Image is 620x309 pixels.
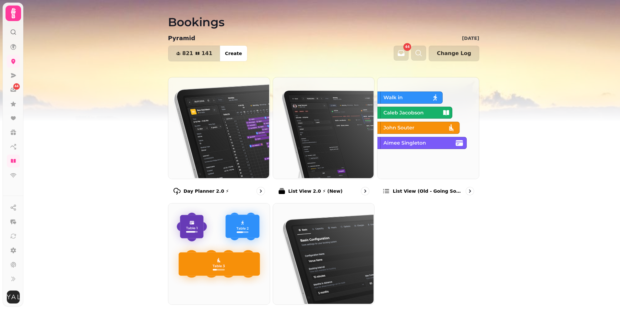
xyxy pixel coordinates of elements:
svg: go to [257,188,264,194]
img: Day Planner 2.0 ⚡ [168,77,269,178]
svg: go to [467,188,473,194]
a: Day Planner 2.0 ⚡Day Planner 2.0 ⚡ [168,77,270,200]
span: 44 [15,84,19,89]
a: 44 [7,83,20,96]
p: [DATE] [462,35,479,41]
p: Pyramid [168,34,195,43]
a: List view (Old - going soon)List view (Old - going soon) [377,77,479,200]
button: Create [220,46,247,61]
span: 141 [201,51,212,56]
span: 44 [405,45,410,49]
span: Change Log [437,51,471,56]
svg: go to [362,188,368,194]
span: Create [225,51,242,56]
span: 821 [182,51,193,56]
p: Day Planner 2.0 ⚡ [184,188,229,194]
p: List View 2.0 ⚡ (New) [288,188,343,194]
p: List view (Old - going soon) [393,188,463,194]
button: 821141 [168,46,220,61]
img: List view (Old - going soon) [377,77,478,178]
button: Change Log [429,46,479,61]
img: List View 2.0 ⚡ (New) [272,77,374,178]
img: Floor Plans (beta) [168,203,269,304]
button: User avatar [6,291,21,303]
img: Configuration [272,203,374,304]
img: User avatar [7,291,20,303]
a: List View 2.0 ⚡ (New)List View 2.0 ⚡ (New) [273,77,375,200]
